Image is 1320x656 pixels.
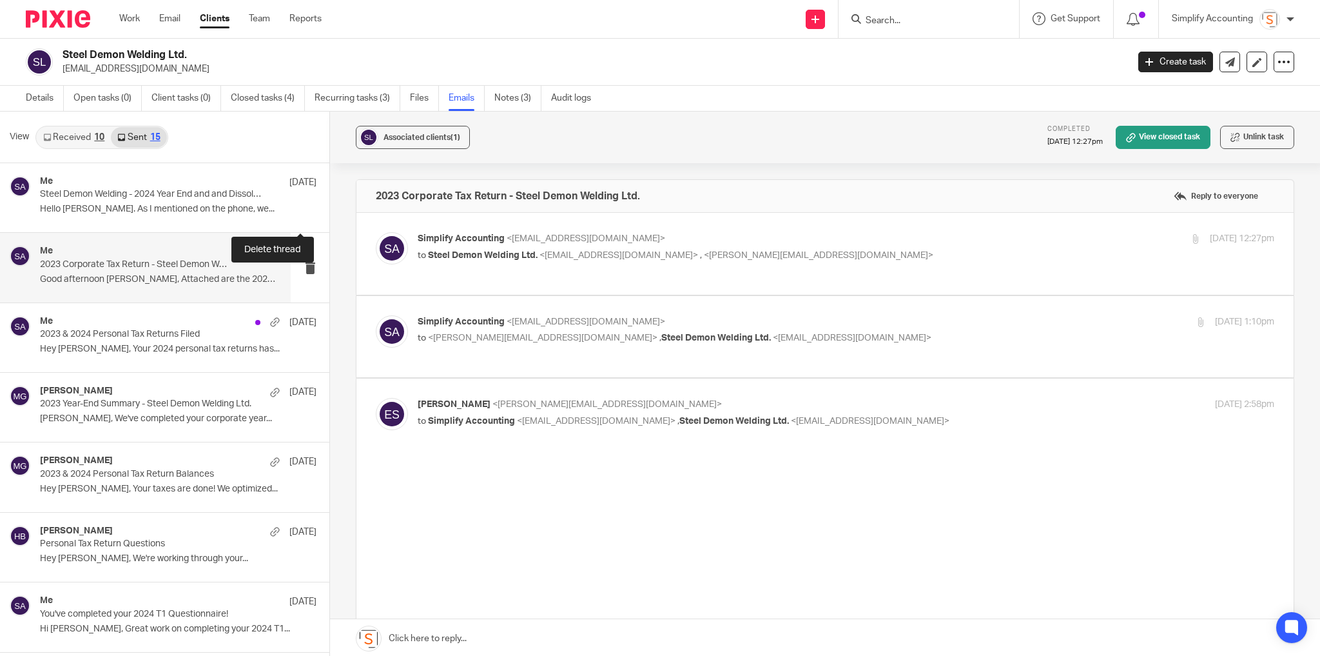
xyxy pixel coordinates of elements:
[10,130,29,144] span: View
[1138,52,1213,72] a: Create task
[383,134,460,141] span: Associated clients
[40,329,261,340] p: 2023 & 2024 Personal Tax Returns Filed
[451,134,460,141] span: (1)
[418,333,426,343] span: to
[661,333,771,343] span: Steel Demon Welding Ltd.
[289,12,322,25] a: Reports
[26,86,64,111] a: Details
[517,417,675,426] span: <[EMAIL_ADDRESS][DOMAIN_NAME]>
[289,176,316,189] p: [DATE]
[73,86,142,111] a: Open tasks (0)
[494,86,541,111] a: Notes (3)
[150,133,160,142] div: 15
[40,344,316,355] p: Hey [PERSON_NAME], Your 2024 personal tax returns has...
[356,126,470,149] button: Associated clients(1)
[449,86,485,111] a: Emails
[40,386,113,397] h4: [PERSON_NAME]
[40,246,53,257] h4: Me
[289,595,316,608] p: [DATE]
[376,398,408,430] img: svg%3E
[40,553,316,564] p: Hey [PERSON_NAME], We're working through your...
[40,316,53,327] h4: Me
[10,455,30,476] img: svg%3E
[251,246,278,259] p: [DATE]
[864,15,980,27] input: Search
[37,127,111,148] a: Received10
[410,86,439,111] a: Files
[376,232,408,264] img: svg%3E
[40,539,261,550] p: Personal Tax Return Questions
[151,86,221,111] a: Client tasks (0)
[1259,9,1280,30] img: Screenshot%202023-11-29%20141159.png
[700,251,702,260] span: ,
[428,251,538,260] span: Steel Demon Welding Ltd.
[289,526,316,539] p: [DATE]
[376,190,640,203] h4: 2023 Corporate Tax Return - Steel Demon Welding Ltd.
[507,234,665,243] span: <[EMAIL_ADDRESS][DOMAIN_NAME]>
[428,333,657,343] span: <[PERSON_NAME][EMAIL_ADDRESS][DOMAIN_NAME]>
[249,12,270,25] a: Team
[111,127,166,148] a: Sent15
[40,274,278,285] p: Good afternoon [PERSON_NAME], Attached are the 2023...
[10,595,30,616] img: svg%3E
[40,259,230,270] p: 2023 Corporate Tax Return - Steel Demon Welding Ltd.
[231,86,305,111] a: Closed tasks (4)
[94,133,104,142] div: 10
[10,386,30,406] img: svg%3E
[40,455,113,466] h4: [PERSON_NAME]
[289,455,316,468] p: [DATE]
[492,400,722,409] span: <[PERSON_NAME][EMAIL_ADDRESS][DOMAIN_NAME]>
[119,12,140,25] a: Work
[659,333,661,343] span: ,
[1170,186,1261,206] label: Reply to everyone
[40,484,316,495] p: Hey [PERSON_NAME], Your taxes are done! We optimized...
[677,417,679,426] span: ,
[40,176,53,187] h4: Me
[418,234,505,243] span: Simplify Accounting
[289,316,316,329] p: [DATE]
[507,317,665,326] span: <[EMAIL_ADDRESS][DOMAIN_NAME]>
[10,316,30,337] img: svg%3E
[418,251,426,260] span: to
[40,413,316,424] p: [PERSON_NAME], We've completed your corporate year...
[289,386,316,399] p: [DATE]
[1215,315,1274,329] p: [DATE] 1:10pm
[40,624,316,635] p: Hi [PERSON_NAME], Great work on completing your 2024 T1...
[359,128,378,147] img: svg%3E
[315,86,400,111] a: Recurring tasks (3)
[40,595,53,606] h4: Me
[63,48,907,62] h2: Steel Demon Welding Ltd.
[1210,232,1274,246] p: [DATE] 12:27pm
[40,399,261,410] p: 2023 Year-End Summary - Steel Demon Welding Ltd.
[1220,126,1294,149] button: Unlink task
[428,417,515,426] span: Simplify Accounting
[63,63,1119,75] p: [EMAIL_ADDRESS][DOMAIN_NAME]
[704,251,933,260] span: <[PERSON_NAME][EMAIL_ADDRESS][DOMAIN_NAME]>
[418,400,490,409] span: [PERSON_NAME]
[10,246,30,266] img: svg%3E
[159,12,180,25] a: Email
[40,204,316,215] p: Hello [PERSON_NAME]. As I mentioned on the phone, we...
[1116,126,1210,149] a: View closed task
[679,417,789,426] span: Steel Demon Welding Ltd.
[418,417,426,426] span: to
[773,333,931,343] span: <[EMAIL_ADDRESS][DOMAIN_NAME]>
[40,189,261,200] p: Steel Demon Welding - 2024 Year End and and Dissolution.
[40,469,261,480] p: 2023 & 2024 Personal Tax Return Balances
[1047,126,1091,132] span: Completed
[40,609,261,620] p: You've completed your 2024 T1 Questionnaire!
[10,526,30,546] img: svg%3E
[26,48,53,75] img: svg%3E
[10,176,30,197] img: svg%3E
[551,86,601,111] a: Audit logs
[40,526,113,537] h4: [PERSON_NAME]
[791,417,949,426] span: <[EMAIL_ADDRESS][DOMAIN_NAME]>
[26,10,90,28] img: Pixie
[1051,14,1100,23] span: Get Support
[539,251,698,260] span: <[EMAIL_ADDRESS][DOMAIN_NAME]>
[376,315,408,348] img: svg%3E
[200,12,229,25] a: Clients
[1047,137,1103,147] p: [DATE] 12:27pm
[418,317,505,326] span: Simplify Accounting
[1215,398,1274,412] p: [DATE] 2:58pm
